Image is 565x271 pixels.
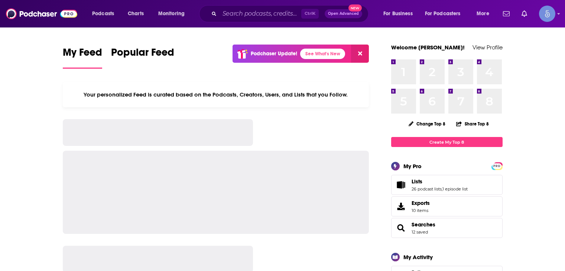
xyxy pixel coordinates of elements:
[111,46,174,63] span: Popular Feed
[391,137,503,147] a: Create My Top 8
[251,50,297,57] p: Podchaser Update!
[158,9,185,19] span: Monitoring
[63,46,102,69] a: My Feed
[391,218,503,238] span: Searches
[412,178,468,185] a: Lists
[539,6,555,22] span: Logged in as Spiral5-G1
[412,200,430,206] span: Exports
[92,9,114,19] span: Podcasts
[87,8,124,20] button: open menu
[420,8,471,20] button: open menu
[412,229,428,235] a: 12 saved
[477,9,489,19] span: More
[63,82,369,107] div: Your personalized Feed is curated based on the Podcasts, Creators, Users, and Lists that you Follow.
[325,9,362,18] button: Open AdvancedNew
[111,46,174,69] a: Popular Feed
[394,180,409,190] a: Lists
[63,46,102,63] span: My Feed
[471,8,499,20] button: open menu
[300,49,345,59] a: See What's New
[6,7,77,21] img: Podchaser - Follow, Share and Rate Podcasts
[378,8,422,20] button: open menu
[206,5,376,22] div: Search podcasts, credits, & more...
[394,201,409,212] span: Exports
[539,6,555,22] button: Show profile menu
[412,178,422,185] span: Lists
[301,9,319,19] span: Ctrl K
[442,186,468,192] a: 1 episode list
[403,254,433,261] div: My Activity
[539,6,555,22] img: User Profile
[442,186,442,192] span: ,
[493,163,501,169] a: PRO
[348,4,362,12] span: New
[412,221,435,228] a: Searches
[456,117,489,131] button: Share Top 8
[123,8,148,20] a: Charts
[220,8,301,20] input: Search podcasts, credits, & more...
[519,7,530,20] a: Show notifications dropdown
[394,223,409,233] a: Searches
[473,44,503,51] a: View Profile
[391,44,465,51] a: Welcome [PERSON_NAME]!
[425,9,461,19] span: For Podcasters
[391,196,503,216] a: Exports
[128,9,144,19] span: Charts
[412,186,442,192] a: 26 podcast lists
[153,8,194,20] button: open menu
[383,9,413,19] span: For Business
[391,175,503,195] span: Lists
[404,119,450,128] button: Change Top 8
[328,12,359,16] span: Open Advanced
[493,163,501,169] span: PRO
[412,208,430,213] span: 10 items
[500,7,513,20] a: Show notifications dropdown
[403,163,422,170] div: My Pro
